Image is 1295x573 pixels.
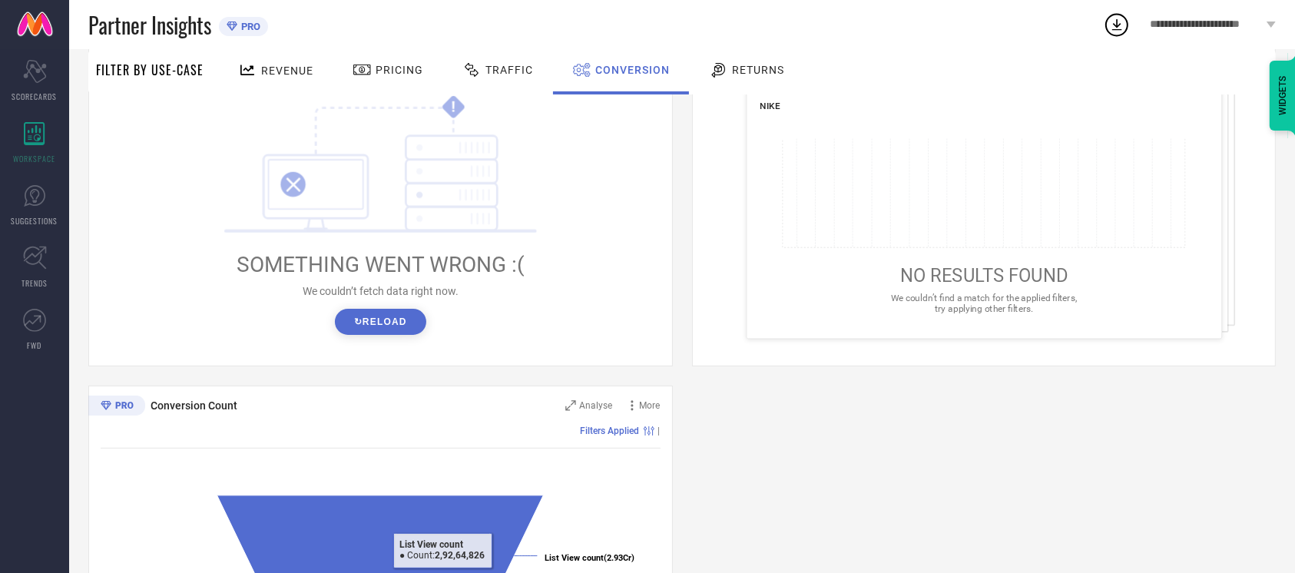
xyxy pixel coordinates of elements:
[640,400,661,411] span: More
[581,426,640,436] span: Filters Applied
[261,65,313,77] span: Revenue
[1103,11,1131,38] div: Open download list
[891,293,1077,313] span: We couldn’t find a match for the applied filters, try applying other filters.
[485,64,533,76] span: Traffic
[376,64,423,76] span: Pricing
[732,64,784,76] span: Returns
[237,252,525,277] span: SOMETHING WENT WRONG :(
[452,98,455,116] tspan: !
[595,64,670,76] span: Conversion
[335,309,426,335] button: ↻Reload
[237,21,260,32] span: PRO
[303,285,459,297] span: We couldn’t fetch data right now.
[88,396,145,419] div: Premium
[12,91,58,102] span: SCORECARDS
[96,61,204,79] span: Filter By Use-Case
[14,153,56,164] span: WORKSPACE
[900,264,1068,286] span: NO RESULTS FOUND
[22,277,48,289] span: TRENDS
[545,553,634,563] text: (2.93Cr)
[151,399,237,412] span: Conversion Count
[12,215,58,227] span: SUGGESTIONS
[580,400,613,411] span: Analyse
[28,339,42,351] span: FWD
[760,101,780,111] span: NIKE
[88,9,211,41] span: Partner Insights
[545,553,604,563] tspan: List View count
[565,400,576,411] svg: Zoom
[658,426,661,436] span: |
